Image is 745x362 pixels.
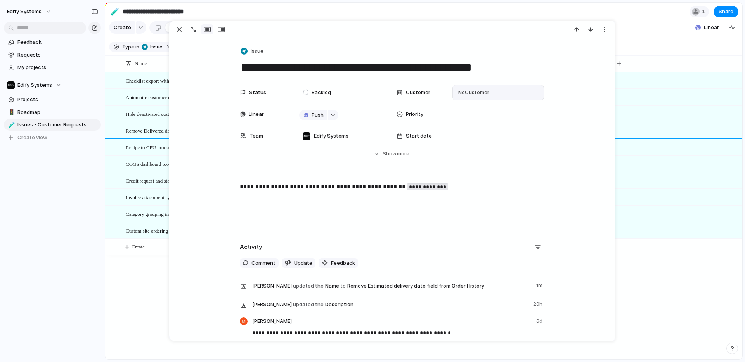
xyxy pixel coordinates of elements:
span: updated the [293,301,324,309]
span: Invoice attachment sync with Xero [126,193,196,202]
button: Edify Systems [4,79,101,91]
span: Roadmap [17,109,98,116]
span: Name [135,60,147,67]
span: 1m [536,280,544,290]
button: Issue [239,46,266,57]
span: 20h [533,299,544,308]
span: updated the [293,282,324,290]
span: Linear [249,110,264,118]
span: Team [249,132,263,140]
span: Status [249,89,266,97]
button: 🧪 [109,5,121,18]
span: My projects [17,64,98,71]
span: No Customer [456,89,489,97]
span: Update [294,259,312,267]
span: Feedback [331,259,355,267]
button: Linear [692,22,722,33]
span: Issue [148,43,162,50]
span: Priority [406,110,423,118]
h2: Activity [240,243,262,252]
span: Description [252,299,528,310]
span: Checklist export with answers and photos [126,76,210,85]
div: 🧪 [8,121,14,129]
span: Comment [251,259,275,267]
a: 🧪Issues - Customer Requests [4,119,101,131]
button: is [134,43,141,51]
button: 🧪 [7,121,15,129]
button: 🚦 [7,109,15,116]
button: Edify Systems [3,5,55,18]
a: Projects [4,94,101,105]
a: Requests [4,49,101,61]
button: Share [714,6,738,17]
a: 🚦Roadmap [4,107,101,118]
span: [PERSON_NAME] [252,301,292,309]
button: Feedback [319,258,358,268]
span: Edify Systems [17,81,52,89]
span: is [135,43,139,50]
span: Backlog [312,89,331,97]
span: Start date [406,132,432,140]
span: Edify Systems [7,8,42,16]
span: Share [719,8,733,16]
div: 🧪 [111,6,119,17]
span: more [397,150,409,158]
button: Update [282,258,315,268]
span: COGS dashboard tooltips [126,159,178,168]
button: Comment [240,258,279,268]
button: Showmore [240,147,544,161]
span: Issues - Customer Requests [17,121,98,129]
span: Push [312,111,324,119]
a: My projects [4,62,101,73]
span: [PERSON_NAME] [252,282,292,290]
span: to [340,282,346,290]
button: Push [299,110,327,120]
span: Requests [17,51,98,59]
button: Create [109,21,135,34]
button: Create view [4,132,101,143]
span: Name Remove Estimated delivery date field from Order History [252,280,532,291]
span: 6d [536,317,544,327]
span: Create [114,24,131,31]
span: Type [122,43,134,50]
div: 🚦 [8,108,14,117]
span: Credit request and statement handling [126,176,202,185]
span: Show [383,150,397,158]
button: Issue [140,43,164,51]
span: Customer [406,89,430,97]
span: Edify Systems [314,132,348,140]
span: Projects [17,96,98,103]
span: Create [132,243,145,251]
a: Feedback [4,36,101,48]
span: [PERSON_NAME] [252,317,292,325]
span: Linear [704,24,719,31]
span: Issue [251,47,263,55]
span: Create view [17,134,47,141]
span: 1 [702,8,707,16]
span: Feedback [17,38,98,46]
